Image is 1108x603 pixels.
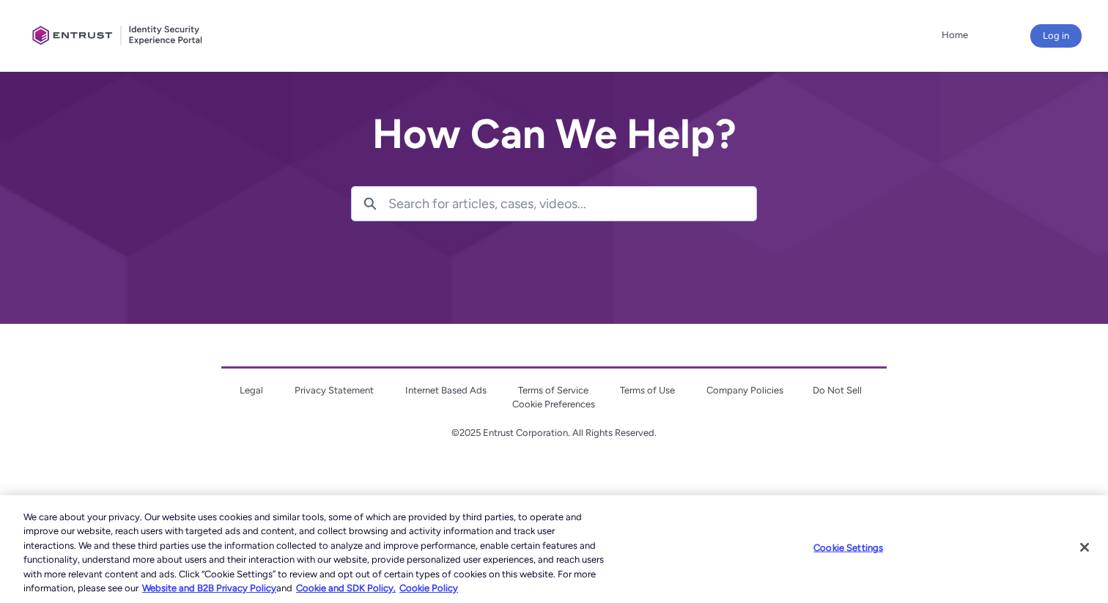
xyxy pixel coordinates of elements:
[23,510,610,596] div: We care about your privacy. Our website uses cookies and similar tools, some of which are provide...
[706,385,783,396] a: Company Policies
[399,582,458,593] a: Cookie Policy
[352,187,388,221] button: Search
[296,582,396,593] a: Cookie and SDK Policy.
[221,426,886,440] p: ©2025 Entrust Corporation. All Rights Reserved.
[1068,531,1101,563] button: Close
[813,385,862,396] a: Do Not Sell
[295,385,374,396] a: Privacy Statement
[802,533,894,563] button: Cookie Settings
[351,111,757,157] h2: How Can We Help?
[1030,24,1082,48] button: Log in
[142,582,276,593] a: More information about our cookie policy., opens in a new tab
[518,385,588,396] a: Terms of Service
[938,24,972,46] a: Home
[240,385,263,396] a: Legal
[620,385,675,396] a: Terms of Use
[512,399,595,410] a: Cookie Preferences
[405,385,487,396] a: Internet Based Ads
[388,187,756,221] input: Search for articles, cases, videos...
